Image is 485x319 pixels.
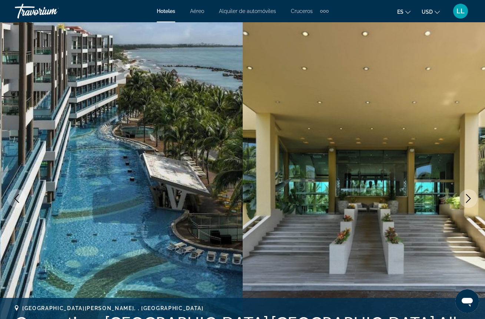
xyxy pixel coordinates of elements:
a: Aéreo [190,8,204,14]
span: es [397,9,403,15]
button: Change currency [422,6,440,17]
span: USD [422,9,433,15]
a: Alquiler de automóviles [219,8,276,14]
button: Next image [459,189,478,208]
a: Cruceros [291,8,313,14]
a: Travorium [15,1,89,21]
button: User Menu [451,3,470,19]
span: LL [456,7,465,15]
button: Change language [397,6,411,17]
a: Hoteles [157,8,175,14]
iframe: Botón para iniciar la ventana de mensajería [455,289,479,313]
button: Extra navigation items [320,5,329,17]
span: [GEOGRAPHIC_DATA][PERSON_NAME], , [GEOGRAPHIC_DATA] [22,305,204,311]
button: Previous image [7,189,26,208]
